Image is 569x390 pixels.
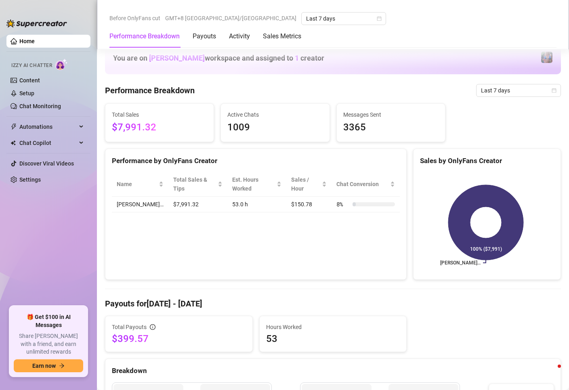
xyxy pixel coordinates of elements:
[105,298,561,309] h4: Payouts for [DATE] - [DATE]
[19,136,77,149] span: Chat Copilot
[112,172,168,197] th: Name
[440,260,481,266] text: [PERSON_NAME]…
[542,363,561,382] iframe: Intercom live chat
[227,197,287,212] td: 53.0 h
[14,332,83,356] span: Share [PERSON_NAME] with a friend, and earn unlimited rewards
[55,59,68,70] img: AI Chatter
[332,172,400,197] th: Chat Conversion
[541,52,552,63] img: Jaylie
[6,19,67,27] img: logo-BBDzfeDw.svg
[336,200,349,209] span: 8 %
[286,172,332,197] th: Sales / Hour
[112,332,246,345] span: $399.57
[552,88,556,93] span: calendar
[11,62,52,69] span: Izzy AI Chatter
[14,359,83,372] button: Earn nowarrow-right
[19,160,74,167] a: Discover Viral Videos
[19,38,35,44] a: Home
[117,180,157,189] span: Name
[59,363,65,369] span: arrow-right
[14,313,83,329] span: 🎁 Get $100 in AI Messages
[109,31,180,41] div: Performance Breakdown
[168,172,227,197] th: Total Sales & Tips
[19,103,61,109] a: Chat Monitoring
[173,175,216,193] span: Total Sales & Tips
[227,120,323,135] span: 1009
[165,12,296,24] span: GMT+8 [GEOGRAPHIC_DATA]/[GEOGRAPHIC_DATA]
[10,140,16,146] img: Chat Copilot
[19,90,34,96] a: Setup
[420,155,554,166] div: Sales by OnlyFans Creator
[19,120,77,133] span: Automations
[266,332,400,345] span: 53
[193,31,216,41] div: Payouts
[168,197,227,212] td: $7,991.32
[343,110,439,119] span: Messages Sent
[112,110,207,119] span: Total Sales
[19,77,40,84] a: Content
[377,16,382,21] span: calendar
[109,12,160,24] span: Before OnlyFans cut
[229,31,250,41] div: Activity
[112,197,168,212] td: [PERSON_NAME]…
[10,124,17,130] span: thunderbolt
[232,175,275,193] div: Est. Hours Worked
[32,363,56,369] span: Earn now
[112,155,400,166] div: Performance by OnlyFans Creator
[112,365,554,376] div: Breakdown
[286,197,332,212] td: $150.78
[266,323,400,331] span: Hours Worked
[336,180,388,189] span: Chat Conversion
[295,54,299,62] span: 1
[343,120,439,135] span: 3365
[227,110,323,119] span: Active Chats
[149,54,205,62] span: [PERSON_NAME]
[291,175,320,193] span: Sales / Hour
[481,84,556,96] span: Last 7 days
[105,85,195,96] h4: Performance Breakdown
[112,120,207,135] span: $7,991.32
[150,324,155,330] span: info-circle
[19,176,41,183] a: Settings
[263,31,301,41] div: Sales Metrics
[113,54,324,63] h1: You are on workspace and assigned to creator
[112,323,147,331] span: Total Payouts
[306,13,381,25] span: Last 7 days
